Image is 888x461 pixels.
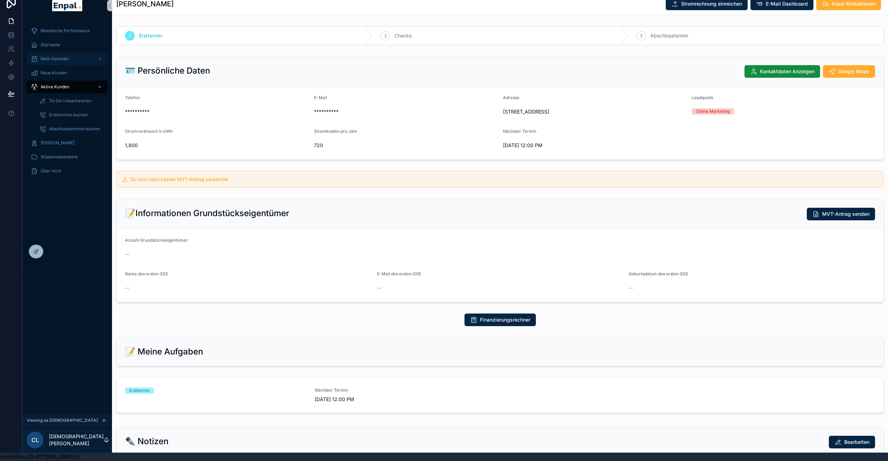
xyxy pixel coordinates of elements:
a: Wissensdatenbank [27,151,108,163]
span: E-Mail Dashboard [766,0,808,7]
span: Abschlusstermin [650,32,688,39]
h5: Du hast noch keinen MVT-Antrag versendet [131,177,878,182]
button: Bearbeiten [829,436,875,448]
span: Stromkosten pro Jahr [314,129,357,134]
span: E-Mail [314,95,327,100]
a: Monatliche Performance [27,25,108,37]
button: Kontaktdaten Anzeigen [744,65,820,78]
span: Leadquelle [692,95,713,100]
span: Stromrechnung einreichen [681,0,742,7]
a: Abschlusstermine buchen [35,123,108,135]
p: [DEMOGRAPHIC_DATA][PERSON_NAME] [49,433,104,447]
span: -- [629,284,633,291]
span: Viewing as [DEMOGRAPHIC_DATA] [27,418,98,423]
h2: 📝Informationen Grundstückseigentümer [125,208,289,219]
span: Checks [394,32,412,39]
h2: ✒️ Notizen [125,436,168,447]
span: Name des ersten GSE [125,271,168,276]
span: [DATE] 12:00 PM [315,396,496,403]
div: Ersttermin [129,387,150,394]
h2: 📝 Meine Aufgaben [125,346,203,357]
span: Ersttermine buchen [49,112,88,118]
div: scrollable content [22,20,112,186]
span: Telefon [125,95,140,100]
span: 3 [640,33,642,39]
span: 720 [314,142,497,149]
span: -- [125,284,129,291]
span: [DATE] 12:00 PM [503,142,686,149]
a: Über mich [27,165,108,177]
span: [STREET_ADDRESS] [503,108,686,115]
span: Nächster Termin [315,387,496,393]
span: CL [32,436,39,444]
span: Wissensdatenbank [41,154,78,160]
span: MVT-Antrag senden [822,211,869,218]
button: MVT-Antrag senden [807,208,875,220]
span: Neue Kunden [41,70,67,76]
span: Monatliche Performance [41,28,90,34]
span: -- [377,284,381,291]
a: Ersttermine buchen [35,109,108,121]
span: 1,800 [125,142,308,149]
span: Kontaktdaten Anzeigen [760,68,814,75]
button: Finanzierungsrechner [464,314,536,326]
a: [PERSON_NAME] [27,137,108,149]
span: Ersttermin [139,32,162,39]
div: Online Marketing [696,108,730,115]
span: Bearbeiten [844,439,869,446]
span: Adresse [503,95,519,100]
span: Enpal Kontaktieren [832,0,875,7]
span: Nächster Termin [503,129,536,134]
button: Google Maps [823,65,875,78]
span: Mein Kalender [41,56,69,62]
span: Anzahl Grundstückseigentümer [125,238,188,243]
span: Startseite [41,42,60,48]
span: Stromverbrauch in kWh [125,129,173,134]
span: 2 [384,33,387,39]
a: To-Do's beantworten [35,95,108,107]
span: Google Maps [838,68,869,75]
span: [PERSON_NAME] [41,140,75,146]
a: ErstterminNächster Termin[DATE] 12:00 PM [117,378,883,413]
span: Abschlusstermine buchen [49,126,100,132]
span: To-Do's beantworten [49,98,91,104]
span: Geburtsdatum des ersten GSE [629,271,688,276]
span: Über mich [41,168,61,174]
a: Startseite [27,39,108,51]
span: 1 [129,33,131,39]
h2: 🪪 Persönliche Daten [125,65,210,76]
a: Neue Kunden [27,67,108,79]
span: Finanzierungsrechner [480,316,530,323]
span: E-Mail des ersten GSE [377,271,421,276]
a: Aktive Kunden [27,81,108,93]
span: -- [125,251,129,258]
span: Aktive Kunden [41,84,69,90]
a: Mein Kalender [27,53,108,65]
